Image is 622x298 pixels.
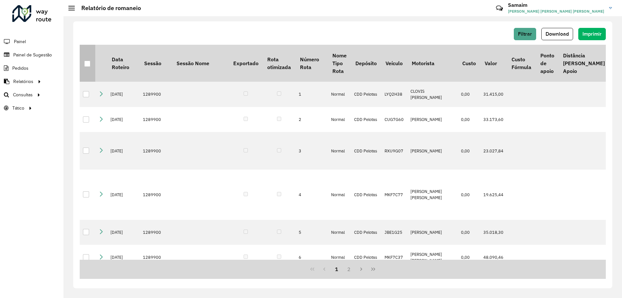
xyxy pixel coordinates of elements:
span: Relatórios [13,78,33,85]
button: Imprimir [578,28,606,40]
button: Last Page [367,263,379,275]
td: RXU9G07 [381,132,407,170]
td: 0,00 [458,170,480,220]
button: Next Page [355,263,367,275]
td: CDD Pelotas [351,82,381,107]
td: CLOVIS [PERSON_NAME] [407,82,458,107]
td: CDD Pelotas [351,245,381,270]
td: 0,00 [458,82,480,107]
td: CDD Pelotas [351,220,381,245]
td: 0,00 [458,245,480,270]
span: Filtrar [518,31,532,37]
button: 2 [343,263,355,275]
td: 0,00 [458,107,480,132]
td: 1 [295,82,328,107]
td: [DATE] [107,132,140,170]
span: Pedidos [12,65,29,72]
h3: Samaim [508,2,604,8]
th: Data Roteiro [107,45,140,82]
td: Normal [328,245,351,270]
td: Normal [328,132,351,170]
td: [PERSON_NAME] [407,107,458,132]
span: Painel [14,38,26,45]
td: MKF7C37 [381,245,407,270]
td: Normal [328,170,351,220]
th: Ponto de apoio [536,45,559,82]
td: 6 [295,245,328,270]
a: Contato Rápido [492,1,506,15]
span: Imprimir [582,31,602,37]
span: Download [546,31,569,37]
td: 33.173,60 [480,107,507,132]
td: [DATE] [107,245,140,270]
td: 1289900 [140,82,172,107]
td: JBE1G25 [381,220,407,245]
td: CDD Pelotas [351,170,381,220]
th: Nome Tipo Rota [328,45,351,82]
th: Custo [458,45,480,82]
td: [DATE] [107,170,140,220]
td: 31.415,00 [480,82,507,107]
h2: Relatório de romaneio [75,5,141,12]
th: Custo Fórmula [507,45,536,82]
td: [DATE] [107,220,140,245]
td: 1289900 [140,245,172,270]
th: Sessão Nome [172,45,229,82]
td: 5 [295,220,328,245]
button: 1 [330,263,343,275]
span: Painel de Sugestão [13,52,52,58]
td: 35.018,30 [480,220,507,245]
td: 4 [295,170,328,220]
td: 48.090,46 [480,245,507,270]
button: Filtrar [514,28,536,40]
span: Consultas [13,91,33,98]
td: LYQ2H38 [381,82,407,107]
td: Normal [328,107,351,132]
th: Número Rota [295,45,328,82]
td: 1289900 [140,132,172,170]
th: Exportado [229,45,263,82]
td: [PERSON_NAME] [407,132,458,170]
span: [PERSON_NAME] [PERSON_NAME] [PERSON_NAME] [508,8,604,14]
th: Sessão [140,45,172,82]
td: MKF7C77 [381,170,407,220]
td: CDD Pelotas [351,132,381,170]
td: 1289900 [140,170,172,220]
th: Rota otimizada [263,45,295,82]
td: 3 [295,132,328,170]
td: Normal [328,220,351,245]
td: 1289900 [140,220,172,245]
span: Tático [12,105,24,112]
td: CUG7G60 [381,107,407,132]
td: [PERSON_NAME] [PERSON_NAME] [407,245,458,270]
td: [PERSON_NAME] [PERSON_NAME] [407,170,458,220]
td: CDD Pelotas [351,107,381,132]
td: 2 [295,107,328,132]
td: 23.027,84 [480,132,507,170]
td: 0,00 [458,220,480,245]
td: [PERSON_NAME] [407,220,458,245]
td: 0,00 [458,132,480,170]
th: Depósito [351,45,381,82]
button: Download [541,28,573,40]
td: 19.625,44 [480,170,507,220]
td: [DATE] [107,107,140,132]
td: [DATE] [107,82,140,107]
td: Normal [328,82,351,107]
td: 1289900 [140,107,172,132]
th: Veículo [381,45,407,82]
th: Motorista [407,45,458,82]
th: Distância [PERSON_NAME] Apoio [559,45,609,82]
th: Valor [480,45,507,82]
